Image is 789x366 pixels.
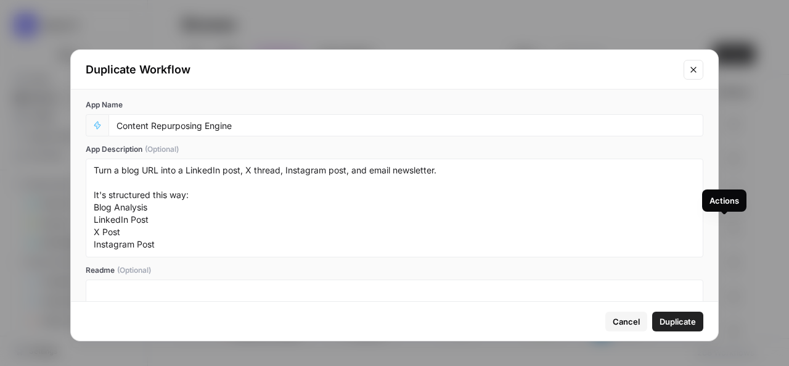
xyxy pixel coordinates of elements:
div: Duplicate Workflow [86,61,676,78]
span: Cancel [613,315,640,328]
span: (Optional) [117,265,151,276]
textarea: Turn a blog URL into a LinkedIn post, X thread, Instagram post, and email newsletter. It's struct... [94,164,695,252]
label: Readme [86,265,703,276]
button: Close modal [684,60,703,80]
button: Cancel [605,312,647,331]
button: Duplicate [652,312,703,331]
label: App Name [86,99,703,110]
label: App Description [86,144,703,155]
span: (Optional) [145,144,179,155]
span: Duplicate [660,315,696,328]
div: Actions [709,194,739,207]
input: Untitled [117,120,695,131]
